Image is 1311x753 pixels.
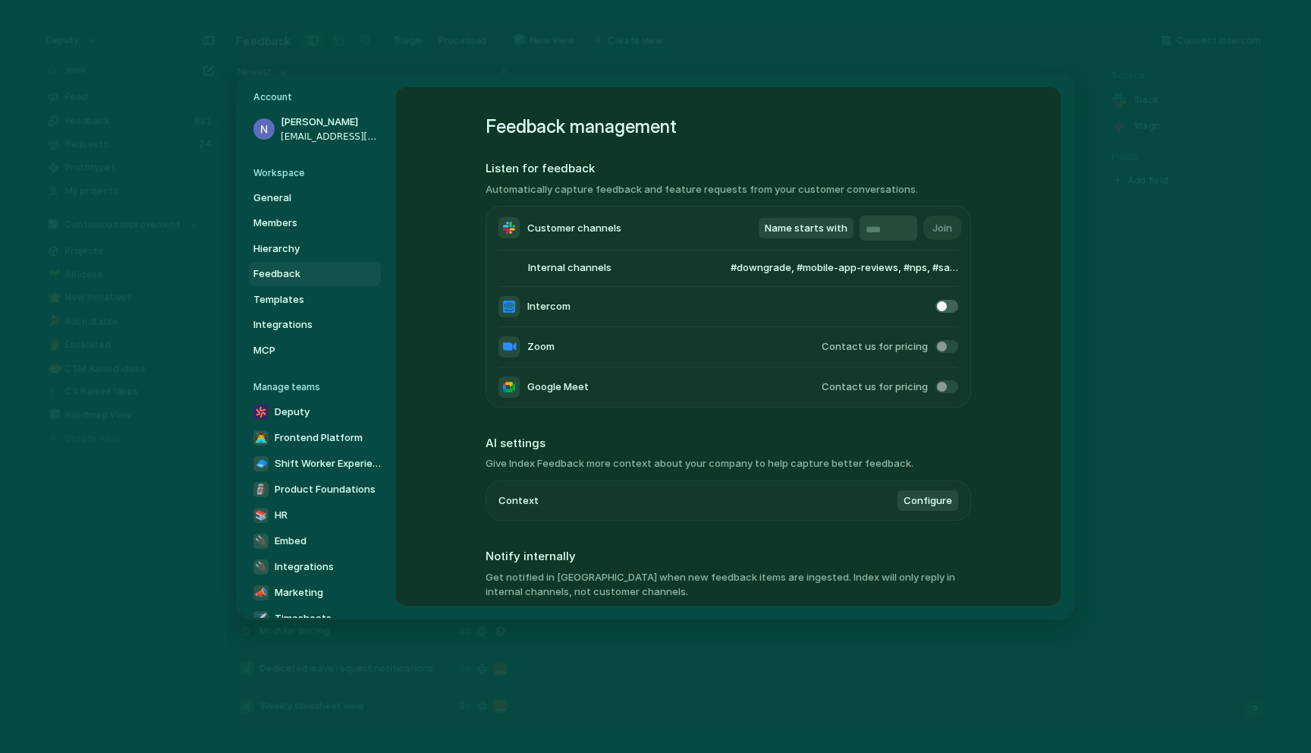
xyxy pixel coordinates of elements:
a: Feedback [249,262,381,286]
span: Context [498,493,539,508]
span: #downgrade, #mobile-app-reviews, #nps, #salesquestions, #customer-feature-requests, #feedback-hel... [701,260,958,276]
span: Marketing [275,585,323,600]
span: General [253,190,351,205]
div: 📣 [253,585,269,600]
span: Embed [275,534,307,549]
span: Customer channels [527,220,621,235]
h3: Get notified in [GEOGRAPHIC_DATA] when new feedback items are ingested. Index will only reply in ... [486,569,971,599]
a: 🔌Integrations [249,555,388,579]
span: Product Foundations [275,482,376,497]
span: Timesheets [275,611,332,626]
span: Internal channels [498,260,611,276]
span: Zoom [527,339,555,354]
span: HR [275,508,288,523]
h5: Workspace [253,165,381,179]
a: General [249,185,381,210]
a: 🔌Embed [249,529,388,553]
span: Feedback [253,266,351,282]
a: Members [249,211,381,235]
span: Integrations [275,559,334,575]
h1: Feedback management [486,113,971,140]
span: MCP [253,342,351,358]
h3: Automatically capture feedback and feature requests from your customer conversations. [486,181,971,197]
h5: Manage teams [253,380,381,394]
a: 👨‍💻Frontend Platform [249,426,388,450]
div: 📚 [253,508,269,523]
div: 👨‍💻 [253,430,269,446]
div: ✈️ [253,611,269,626]
a: 🗿Product Foundations [249,477,388,502]
a: ✈️Timesheets [249,606,388,631]
a: MCP [249,338,381,362]
span: Integrations [253,317,351,332]
div: 🔌 [253,559,269,575]
a: 📚HR [249,503,388,528]
span: Frontend Platform [275,430,363,446]
a: Templates [249,287,381,311]
h2: AI settings [486,434,971,452]
a: 📣Marketing [249,581,388,605]
h5: Account [253,90,381,104]
span: Google Meet [527,380,589,395]
span: Shift Worker Experience [275,456,384,471]
span: Hierarchy [253,241,351,256]
span: Members [253,216,351,231]
a: [PERSON_NAME][EMAIL_ADDRESS][DOMAIN_NAME] [249,110,381,148]
span: Configure [904,493,952,508]
h2: Listen for feedback [486,160,971,178]
button: Name starts with [759,217,854,238]
span: Name starts with [765,220,847,235]
h3: Give Index Feedback more context about your company to help capture better feedback. [486,456,971,471]
span: Contact us for pricing [822,339,928,354]
a: Hierarchy [249,236,381,260]
a: Deputy [249,400,388,424]
a: Integrations [249,313,381,337]
span: Templates [253,291,351,307]
h2: Notify internally [486,548,971,566]
span: Deputy [275,405,310,420]
span: [PERSON_NAME] [281,115,378,130]
div: 🧢 [253,456,269,471]
div: 🗿 [253,482,269,497]
span: [EMAIL_ADDRESS][DOMAIN_NAME] [281,129,378,143]
a: 🧢Shift Worker Experience [249,452,388,476]
div: 🔌 [253,534,269,549]
button: Configure [898,490,958,511]
span: Intercom [527,299,571,314]
span: Contact us for pricing [822,380,928,395]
